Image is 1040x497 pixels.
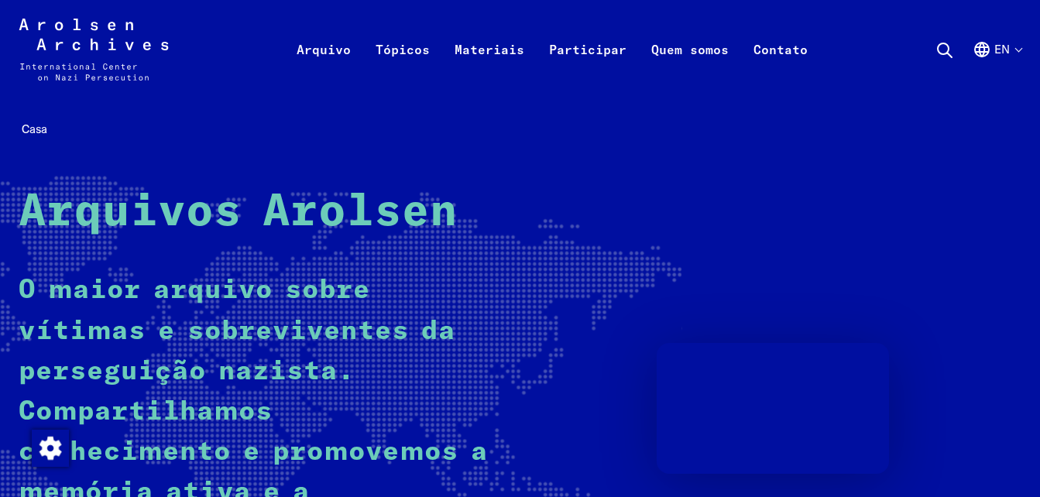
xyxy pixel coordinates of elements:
a: Contato [741,37,820,99]
font: en [994,43,1010,56]
img: Alterar consentimento [32,430,69,467]
button: Inglês, seleção de idioma [973,40,1021,96]
nav: Primário [284,19,820,81]
a: Materiais [442,37,537,99]
span: Casa [22,122,47,136]
nav: Trilha de navegação [19,118,1021,141]
a: Quem somos [639,37,741,99]
strong: Arquivos Arolsen [19,190,458,235]
a: Participar [537,37,639,99]
a: Arquivo [284,37,363,99]
a: Tópicos [363,37,442,99]
div: Alterar consentimento [31,429,68,466]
